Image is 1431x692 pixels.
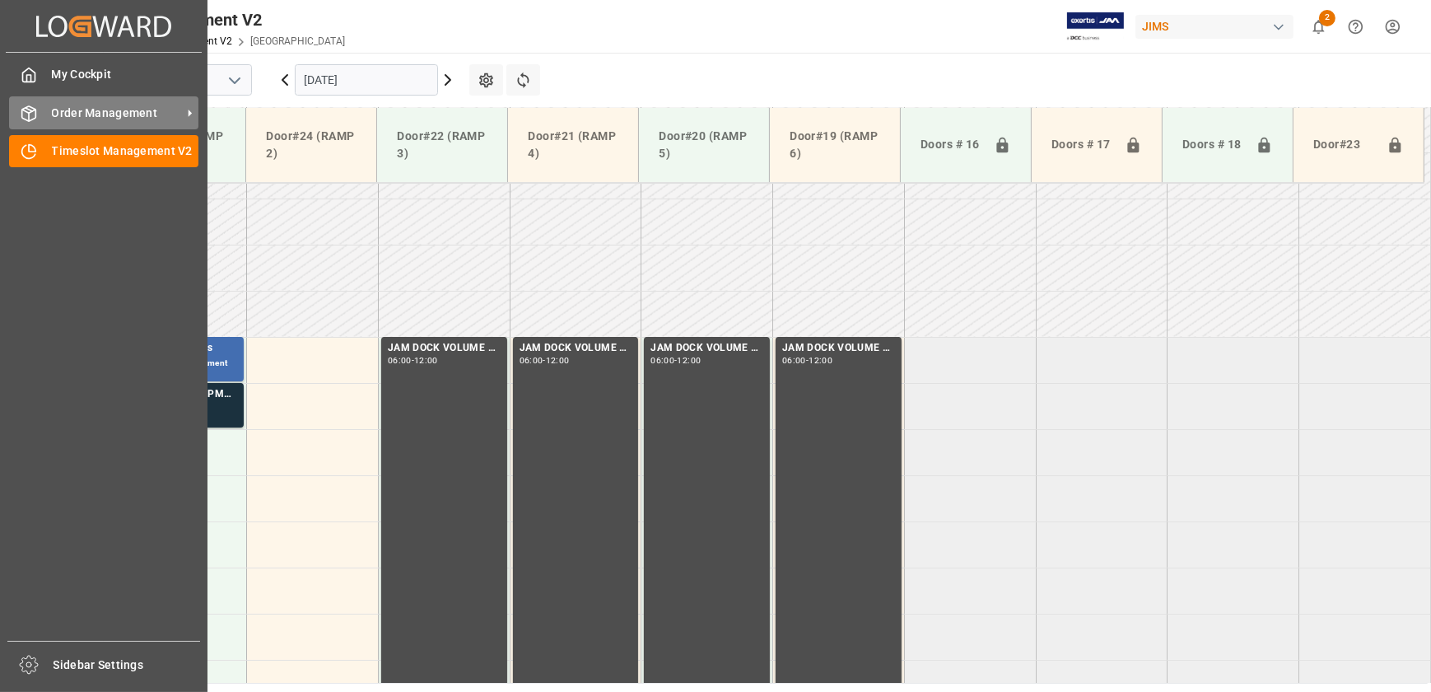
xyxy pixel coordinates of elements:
[52,143,199,160] span: Timeslot Management V2
[782,357,806,364] div: 06:00
[521,121,625,169] div: Door#21 (RAMP 4)
[1300,8,1337,45] button: show 2 new notifications
[1307,129,1380,161] div: Door#23
[782,340,895,357] div: JAM DOCK VOLUME CONTROL
[9,135,198,167] a: Timeslot Management V2
[412,357,414,364] div: -
[1337,8,1374,45] button: Help Center
[809,357,832,364] div: 12:00
[388,340,501,357] div: JAM DOCK VOLUME CONTROL
[72,7,345,32] div: Timeslot Management V2
[1067,12,1124,41] img: Exertis%20JAM%20-%20Email%20Logo.jpg_1722504956.jpg
[546,357,570,364] div: 12:00
[650,340,763,357] div: JAM DOCK VOLUME CONTROL
[678,357,702,364] div: 12:00
[54,657,201,674] span: Sidebar Settings
[543,357,545,364] div: -
[221,68,246,93] button: open menu
[52,105,182,122] span: Order Management
[520,340,632,357] div: JAM DOCK VOLUME CONTROL
[1135,11,1300,42] button: JIMS
[520,357,543,364] div: 06:00
[1176,129,1249,161] div: Doors # 18
[652,121,756,169] div: Door#20 (RAMP 5)
[52,66,199,83] span: My Cockpit
[674,357,677,364] div: -
[783,121,887,169] div: Door#19 (RAMP 6)
[1319,10,1335,26] span: 2
[1135,15,1293,39] div: JIMS
[650,357,674,364] div: 06:00
[259,121,363,169] div: Door#24 (RAMP 2)
[9,58,198,91] a: My Cockpit
[914,129,987,161] div: Doors # 16
[388,357,412,364] div: 06:00
[806,357,809,364] div: -
[390,121,494,169] div: Door#22 (RAMP 3)
[1045,129,1118,161] div: Doors # 17
[414,357,438,364] div: 12:00
[295,64,438,96] input: DD.MM.YYYY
